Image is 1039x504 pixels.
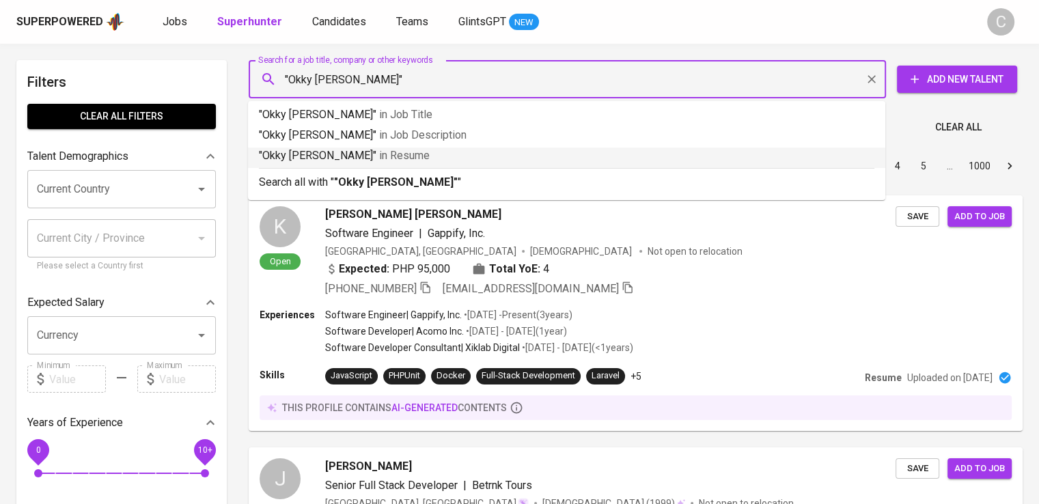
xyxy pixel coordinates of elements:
[472,479,532,492] span: Betrnk Tours
[463,477,467,494] span: |
[462,308,572,322] p: • [DATE] - Present ( 3 years )
[312,14,369,31] a: Candidates
[913,155,934,177] button: Go to page 5
[334,176,458,188] b: "Okky [PERSON_NAME]"
[106,12,124,32] img: app logo
[489,261,540,277] b: Total YoE:
[27,294,105,311] p: Expected Salary
[325,479,458,492] span: Senior Full Stack Developer
[947,458,1012,479] button: Add to job
[217,14,285,31] a: Superhunter
[325,206,501,223] span: [PERSON_NAME] [PERSON_NAME]
[331,369,372,382] div: JavaScript
[897,66,1017,93] button: Add New Talent
[38,108,205,125] span: Clear All filters
[27,148,128,165] p: Talent Demographics
[259,148,874,164] p: "Okky [PERSON_NAME]"
[947,206,1012,227] button: Add to job
[443,282,619,295] span: [EMAIL_ADDRESS][DOMAIN_NAME]
[631,369,641,383] p: +5
[36,445,40,455] span: 0
[260,368,325,382] p: Skills
[396,14,431,31] a: Teams
[999,155,1021,177] button: Go to next page
[27,409,216,436] div: Years of Experience
[282,401,507,415] p: this profile contains contents
[862,70,881,89] button: Clear
[325,227,413,240] span: Software Engineer
[592,369,620,382] div: Laravel
[192,326,211,345] button: Open
[16,14,103,30] div: Superpowered
[163,14,190,31] a: Jobs
[325,341,520,354] p: Software Developer Consultant | Xiklab Digital
[379,108,432,121] span: in Job Title
[339,261,389,277] b: Expected:
[325,458,412,475] span: [PERSON_NAME]
[325,308,462,322] p: Software Engineer | Gappify, Inc.
[312,15,366,28] span: Candidates
[259,174,874,191] p: Search all with " "
[27,104,216,129] button: Clear All filters
[939,159,960,173] div: …
[325,282,417,295] span: [PHONE_NUMBER]
[217,15,282,28] b: Superhunter
[396,15,428,28] span: Teams
[954,461,1005,477] span: Add to job
[163,15,187,28] span: Jobs
[260,206,301,247] div: K
[27,143,216,170] div: Talent Demographics
[458,14,539,31] a: GlintsGPT NEW
[259,107,874,123] p: "Okky [PERSON_NAME]"
[543,261,549,277] span: 4
[428,227,485,240] span: Gappify, Inc.
[458,15,506,28] span: GlintsGPT
[530,244,634,258] span: [DEMOGRAPHIC_DATA]
[482,369,575,382] div: Full-Stack Development
[896,458,939,479] button: Save
[907,371,993,384] p: Uploaded on [DATE]
[197,445,212,455] span: 10+
[896,206,939,227] button: Save
[325,244,516,258] div: [GEOGRAPHIC_DATA], [GEOGRAPHIC_DATA]
[419,225,422,242] span: |
[325,324,464,338] p: Software Developer | Acomo Inc.
[908,71,1006,88] span: Add New Talent
[954,209,1005,225] span: Add to job
[249,195,1023,431] a: KOpen[PERSON_NAME] [PERSON_NAME]Software Engineer|Gappify, Inc.[GEOGRAPHIC_DATA], [GEOGRAPHIC_DAT...
[325,261,450,277] div: PHP 95,000
[437,369,465,382] div: Docker
[379,149,430,162] span: in Resume
[37,260,206,273] p: Please select a Country first
[192,180,211,199] button: Open
[49,365,106,393] input: Value
[902,209,932,225] span: Save
[159,365,216,393] input: Value
[264,255,296,267] span: Open
[902,461,932,477] span: Save
[987,8,1014,36] div: C
[260,308,325,322] p: Experiences
[965,155,995,177] button: Go to page 1000
[27,415,123,431] p: Years of Experience
[260,458,301,499] div: J
[464,324,567,338] p: • [DATE] - [DATE] ( 1 year )
[379,128,467,141] span: in Job Description
[16,12,124,32] a: Superpoweredapp logo
[27,71,216,93] h6: Filters
[27,289,216,316] div: Expected Salary
[391,402,458,413] span: AI-generated
[389,369,420,382] div: PHPUnit
[887,155,909,177] button: Go to page 4
[781,155,1023,177] nav: pagination navigation
[865,371,902,384] p: Resume
[648,244,743,258] p: Not open to relocation
[520,341,633,354] p: • [DATE] - [DATE] ( <1 years )
[509,16,539,29] span: NEW
[935,119,982,136] span: Clear All
[259,127,874,143] p: "Okky [PERSON_NAME]"
[930,115,987,140] button: Clear All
